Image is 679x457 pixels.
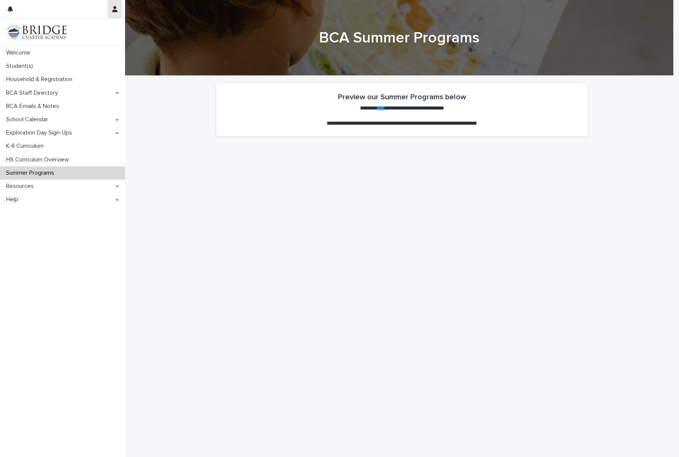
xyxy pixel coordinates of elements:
h1: BCA Summer Programs [214,29,585,47]
p: School Calendar [3,116,54,123]
h2: Preview our Summer Programs below [338,92,466,102]
p: Resources [3,183,40,190]
p: HS Curriculum Overview [3,156,75,163]
p: Student(s) [3,63,39,70]
p: Summer Programs [3,169,60,177]
p: Help [3,196,24,203]
p: BCA Emails & Notes [3,103,65,110]
p: Household & Registration [3,76,78,83]
p: BCA Staff Directory [3,89,64,97]
p: Exploration Day Sign-Ups [3,129,78,136]
img: V1C1m3IdTEidaUdm9Hs0 [6,25,67,40]
p: K-8 Curriculum [3,142,50,150]
p: Welcome [3,49,36,56]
